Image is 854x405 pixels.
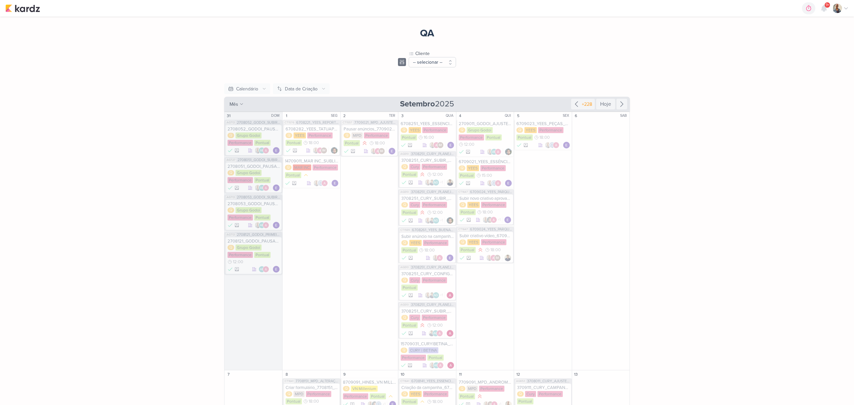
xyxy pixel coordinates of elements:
img: Eduardo Quaresma [563,142,570,148]
div: Responsável: Eduardo Quaresma [563,142,570,148]
div: FEITO [228,266,233,273]
div: FEITO [344,148,349,154]
p: IM [322,149,326,152]
div: Performance [423,240,448,246]
div: Grupo Godoi [236,207,262,213]
img: Iara Santos [833,4,842,13]
div: SAB [620,113,629,118]
div: FEITO [228,184,233,191]
div: Performance [480,165,506,171]
div: Performance [459,134,484,140]
div: Pontual [401,171,418,177]
div: Data de Criação [285,85,318,92]
img: Iara Santos [425,292,431,299]
span: AG810 [400,152,410,156]
img: Iara Santos [429,142,436,148]
div: Responsável: Nelito Junior [331,147,338,154]
img: Nelito Junior [447,217,453,224]
span: 2708052_GODOI_SUBIR_CONTEUDO_SOCIAL_EM_PERFORMANCE_SABIN [237,121,281,124]
div: FEITO [401,142,406,148]
img: Levy Pessoa [504,255,511,261]
div: Pontual [344,140,360,146]
span: 2708121_GODOI_PRIMEIRO_LUGAR_ENEM_VITAL [237,233,281,237]
img: Eduardo Quaresma [389,148,395,154]
span: +1 [439,218,443,223]
div: Colaboradores: Aline Gimenez Graciano, Alessandra Gomes [259,266,271,273]
div: 2708121_GODOI_PAUSAR_CAMPANHA_ENEM_VITAL [228,239,280,244]
img: Iara Santos [255,147,261,154]
p: IM [439,144,442,147]
div: Arquivado [466,181,470,185]
div: MAR INC [293,164,311,170]
div: Arquivado [467,218,471,222]
button: -- selecionar -- [409,57,456,67]
img: Nelito Junior [486,217,493,223]
img: Eduardo Quaresma [447,142,454,148]
img: Eduardo Quaresma [273,266,280,273]
div: Responsável: Levy Pessoa [447,179,453,186]
img: Eduardo Quaresma [273,147,280,154]
div: 6 [573,112,579,119]
img: Nelito Junior [331,147,338,154]
img: Alessandra Gomes [553,142,559,148]
div: Subir novo criativo aprovado_6709024_YEES_PARQUE_BUENA_VISTA_NOVA_CAMPANHA_TEASER_META [459,196,512,201]
div: Performance [228,215,253,221]
div: Q [228,170,234,175]
div: YEES [467,202,480,208]
div: YEES [409,240,422,246]
span: 6709024_YEES_PARQUE_BUENA_VISTA_NOVA_CAMPANHA_TEASER_META [470,228,512,231]
div: Isabella Machado Guimarães [378,148,385,154]
div: Q [228,245,234,250]
div: Pontual [254,215,271,221]
button: Calendário [224,83,270,94]
img: Alessandra Gomes [321,180,328,186]
div: Performance [481,202,506,208]
div: Pontual [459,172,475,178]
div: Performance [228,252,253,258]
span: 7709021_MPD_AJUSTE_COPY_ANÚNCIO [354,121,397,124]
div: Colaboradores: Iara Santos, Alessandra Gomes, Isabella Machado Guimarães [429,142,445,148]
img: Iara Santos [255,184,261,191]
div: Colaboradores: Iara Santos, Caroline Traven De Andrade, Alessandra Gomes [313,180,330,186]
div: Q [459,127,465,133]
img: Alessandra Gomes [490,217,497,223]
div: Responsável: Eduardo Quaresma [273,266,280,273]
div: 6708251_YEES_ESSENCIA_CAMPOLIM_SUBIR_LEAD_ADS_ANIMADO [401,121,454,126]
span: 6709024_YEES_PARQUE_BUENA_VISTA_NOVA_CAMPANHA_TEASER_META [470,190,512,194]
p: AG [492,150,496,154]
div: Aline Gimenez Graciano [433,292,439,299]
div: Q [401,127,407,133]
div: 31 [225,112,232,119]
div: Colaboradores: Iara Santos, Nelito Junior, Alessandra Gomes, Isabella Machado Guimarães [482,217,502,223]
img: kardz.app [5,4,40,12]
div: Pausar anúncios_7709021_MPD_AJUSTE_COPY_ANÚNCIO [344,126,396,132]
div: FEITO [286,147,291,154]
span: 12:00 [233,260,243,264]
div: Q [516,127,523,133]
div: 3708251_CURY_SUBIR_CRIATIVOS_META [401,158,454,163]
span: 2708053_GODOI_SUBIR_CONTEUDO_SOCIAL_EM_PERFORMANCE_VITAL [237,195,281,199]
div: Pontual [254,252,271,258]
span: CT1647 [458,228,469,231]
div: DOM [271,113,282,118]
span: 2025 [400,99,454,109]
img: Eduardo Quaresma [273,184,280,191]
span: 2708051_GODOI_SUBIR_CONTEUDO_SOCIAL_EM_PERFORMANCE_AB [238,158,281,162]
img: Alessandra Gomes [433,142,440,148]
img: Caroline Traven De Andrade [317,180,324,186]
span: 6708221_YEES_REPORT_QUINZENAL_MARKETING_26.08 [296,121,339,124]
div: Colaboradores: Iara Santos, Aline Gimenez Graciano, Alessandra Gomes [255,184,271,191]
p: IM [380,150,383,153]
div: Responsável: Eduardo Quaresma [273,222,280,229]
div: Pontual [459,247,476,253]
div: Q [401,240,408,246]
div: Colaboradores: Iara Santos, Levy Pessoa, Aline Gimenez Graciano, Alessandra Gomes [425,292,445,299]
div: Done [401,179,407,186]
img: Caroline Traven De Andrade [549,142,555,148]
div: Arquivado [235,148,239,152]
div: Q [401,278,408,283]
div: FEITO [228,222,233,229]
img: Levy Pessoa [447,179,453,186]
div: Responsável: Nelito Junior [447,217,453,224]
div: Performance [228,177,253,183]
